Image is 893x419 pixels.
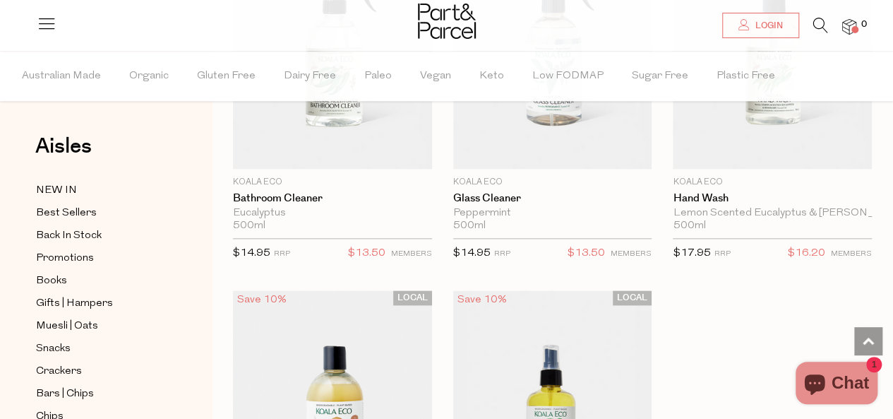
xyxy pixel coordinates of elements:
span: Login [752,20,783,32]
span: Gifts | Hampers [36,295,113,312]
a: Best Sellers [36,204,164,222]
a: Promotions [36,249,164,267]
a: Aisles [35,136,92,171]
p: Koala Eco [673,176,872,189]
span: Low FODMAP [532,52,604,101]
small: RRP [494,250,510,258]
span: Gluten Free [197,52,256,101]
span: 0 [858,18,870,31]
span: $14.95 [233,248,270,259]
span: Plastic Free [717,52,775,101]
span: $16.20 [788,244,825,263]
span: $13.50 [348,244,385,263]
span: Australian Made [22,52,101,101]
a: Bars | Chips [36,385,164,403]
p: Koala Eco [453,176,652,189]
span: Snacks [36,341,71,358]
span: LOCAL [613,290,652,305]
a: Bathroom Cleaner [233,192,432,205]
small: MEMBERS [611,250,652,258]
a: 0 [842,19,856,34]
span: $13.50 [568,244,605,263]
img: Part&Parcel [418,4,476,39]
p: Koala Eco [233,176,432,189]
span: Books [36,273,67,290]
span: Dairy Free [284,52,336,101]
span: Keto [479,52,504,101]
div: Save 10% [233,290,291,309]
span: $17.95 [673,248,710,259]
span: Aisles [35,131,92,162]
small: RRP [714,250,730,258]
span: 500ml [673,220,705,232]
span: Organic [129,52,169,101]
small: MEMBERS [831,250,872,258]
small: MEMBERS [391,250,432,258]
span: Back In Stock [36,228,102,244]
span: Promotions [36,250,94,267]
span: Paleo [364,52,392,101]
a: Glass Cleaner [453,192,652,205]
a: NEW IN [36,182,164,199]
span: Sugar Free [632,52,688,101]
small: RRP [274,250,290,258]
span: Best Sellers [36,205,97,222]
span: LOCAL [393,290,432,305]
a: Back In Stock [36,227,164,244]
div: Lemon Scented Eucalyptus & [PERSON_NAME] [673,207,872,220]
span: Vegan [420,52,451,101]
a: Muesli | Oats [36,317,164,335]
a: Gifts | Hampers [36,295,164,312]
a: Books [36,272,164,290]
span: NEW IN [36,182,77,199]
span: Bars | Chips [36,386,94,403]
div: Peppermint [453,207,652,220]
span: 500ml [233,220,265,232]
a: Snacks [36,340,164,358]
span: Muesli | Oats [36,318,98,335]
a: Crackers [36,362,164,380]
span: $14.95 [453,248,491,259]
a: Login [722,13,799,38]
span: Crackers [36,363,82,380]
span: 500ml [453,220,486,232]
div: Eucalyptus [233,207,432,220]
inbox-online-store-chat: Shopify online store chat [791,362,882,408]
div: Save 10% [453,290,511,309]
a: Hand Wash [673,192,872,205]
